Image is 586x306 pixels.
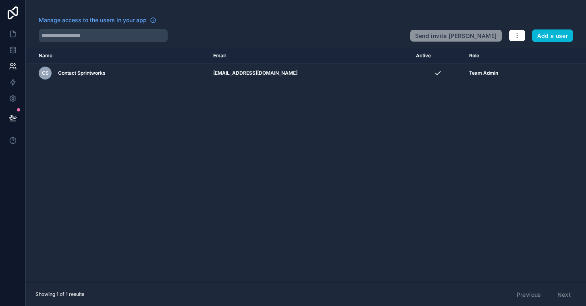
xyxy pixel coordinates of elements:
button: Add a user [532,29,574,42]
th: Active [411,48,464,63]
th: Role [464,48,548,63]
span: Team Admin [469,70,498,76]
span: Showing 1 of 1 results [35,291,84,298]
td: [EMAIL_ADDRESS][DOMAIN_NAME] [208,63,411,83]
span: Manage access to the users in your app [39,16,147,24]
div: scrollable content [26,48,586,283]
th: Email [208,48,411,63]
span: CS [42,70,49,76]
span: Contact Sprintworks [58,70,106,76]
th: Name [26,48,208,63]
a: Manage access to the users in your app [39,16,156,24]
